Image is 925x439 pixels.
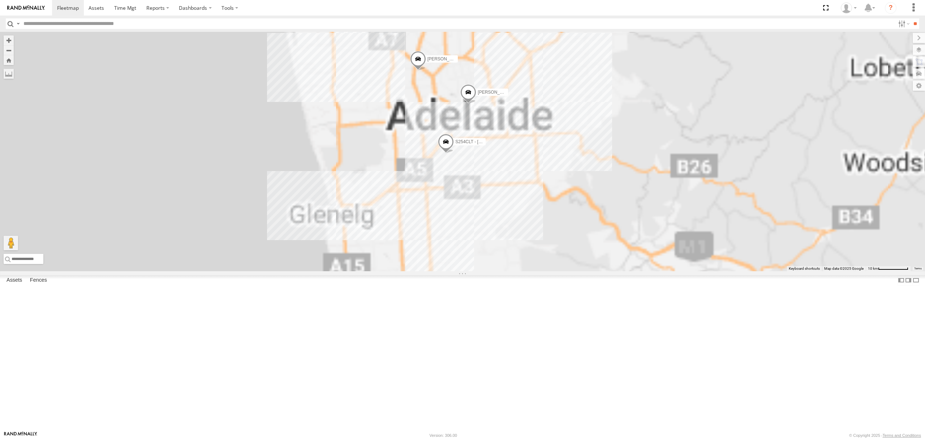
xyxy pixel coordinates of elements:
label: Hide Summary Table [912,275,920,286]
span: [PERSON_NAME] [427,57,463,62]
button: Map Scale: 10 km per 80 pixels [866,266,911,271]
a: Visit our Website [4,432,37,439]
div: Version: 306.00 [430,433,457,438]
button: Keyboard shortcuts [789,266,820,271]
label: Search Query [15,18,21,29]
span: 10 km [868,267,878,270]
span: S254CLT - [PERSON_NAME] [455,139,513,144]
label: Map Settings [913,81,925,91]
label: Assets [3,275,26,285]
span: [PERSON_NAME] [478,90,513,95]
label: Measure [4,69,14,79]
img: rand-logo.svg [7,5,45,10]
label: Fences [26,275,51,285]
button: Zoom in [4,35,14,45]
button: Drag Pegman onto the map to open Street View [4,236,18,250]
button: Zoom Home [4,55,14,65]
div: © Copyright 2025 - [849,433,921,438]
button: Zoom out [4,45,14,55]
div: Peter Lu [838,3,859,13]
label: Search Filter Options [895,18,911,29]
span: Map data ©2025 Google [824,267,864,270]
label: Dock Summary Table to the Left [898,275,905,286]
i: ? [885,2,896,14]
label: Dock Summary Table to the Right [905,275,912,286]
a: Terms and Conditions [883,433,921,438]
a: Terms (opens in new tab) [914,267,922,270]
